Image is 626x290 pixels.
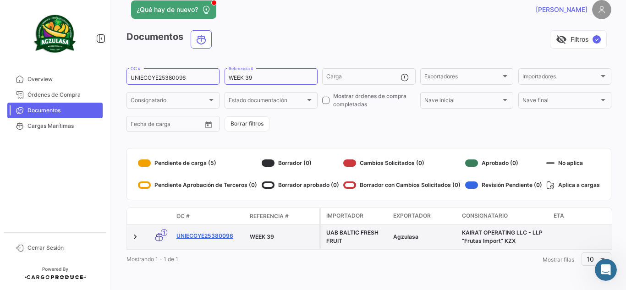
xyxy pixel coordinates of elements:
span: Consignatario [131,98,207,105]
div: Borrador aprobado (0) [262,178,339,192]
div: [DATE] [7,72,176,84]
a: Expand/Collapse Row [131,232,140,241]
div: Agzulasa [393,233,455,241]
datatable-header-cell: Exportador [390,208,458,224]
span: ¿Qué hay de nuevo? [137,5,198,14]
span: Cerrar Sesión [27,244,99,252]
div: Andrielle dice… [7,135,176,165]
div: Andrielle dice… [7,165,176,202]
span: Documentos [27,106,99,115]
a: UNIECGYE25380096 [176,232,242,240]
span: Exportadores [424,75,501,81]
div: Borrador con Cambios Solicitados (0) [343,178,461,192]
span: Mostrar filas [543,256,574,263]
span: Consignatario [462,212,508,220]
input: Hasta [154,122,187,129]
b: menos de 1 hora [22,50,83,58]
span: Nave final [522,98,599,105]
div: Cambios Solicitados (0) [343,156,461,170]
b: [EMAIL_ADDRESS][PERSON_NAME][DOMAIN_NAME] [15,19,134,35]
span: Mostrando 1 - 1 de 1 [126,256,178,263]
button: visibility_offFiltros✓ [550,30,607,49]
div: Buenos [PERSON_NAME], un gusto saludarte [15,111,143,129]
span: Órdenes de Compra [27,91,99,99]
div: UAB BALTIC FRESH FRUIT [326,229,386,245]
iframe: Intercom live chat [595,259,617,281]
button: Selector de emoji [29,220,36,227]
div: Aprobado (0) [465,156,542,170]
button: go back [6,5,23,23]
div: Aplica a cargas [546,178,600,192]
span: Estado documentación [229,98,305,105]
div: Pendiente de carga (5) [138,156,257,170]
span: Importadores [522,75,599,81]
span: 10 [587,255,594,263]
div: Buenos [PERSON_NAME], un gusto saludarte [7,105,150,134]
button: Adjuntar un archivo [14,220,22,227]
div: WEEK 39 [250,233,316,241]
textarea: Escribe un mensaje... [8,201,176,216]
button: Borrar filtros [225,116,269,131]
span: Exportador [393,212,431,220]
div: Pendiente Aprobación de Terceros (0) [138,178,257,192]
input: Desde [131,122,147,129]
div: La oC ya se encuentra reflejada en la plataforma. [15,141,143,159]
span: Nave inicial [424,98,501,105]
datatable-header-cell: OC # [173,208,246,224]
button: Inicio [143,5,161,23]
div: La oC ya se encuentra reflejada en la plataforma. [7,135,150,164]
div: Revisión Pendiente (0) [465,178,542,192]
a: Órdenes de Compra [7,87,103,103]
a: Documentos [7,103,103,118]
datatable-header-cell: ETA [550,208,619,224]
span: Mostrar órdenes de compra completadas [333,92,415,109]
b: Andrielle [51,87,79,93]
button: Selector de gif [44,220,51,227]
span: ✓ [593,35,601,44]
button: Enviar un mensaje… [157,216,172,231]
datatable-header-cell: Consignatario [458,208,550,224]
img: agzulasa-logo.png [32,11,78,57]
datatable-header-cell: Importador [321,208,390,224]
span: KAIRAT OPERATING LLC - LLP “Frutas Import” KZX [462,229,543,244]
a: Overview [7,71,103,87]
h1: Operator [44,4,77,11]
button: Start recording [58,220,66,227]
a: Cargas Marítimas [7,118,103,134]
div: Borrador (0) [262,156,339,170]
datatable-header-cell: Modo de Transporte [145,213,173,220]
p: El equipo también puede ayudar [44,11,141,25]
div: Cerrar [161,5,177,22]
button: Open calendar [202,118,215,131]
div: Andrielle dice… [7,84,176,105]
span: visibility_off [556,34,567,45]
div: Andrielle dice… [7,105,176,135]
button: ¿Qué hay de nuevo? [131,0,216,19]
span: Referencia # [250,212,289,220]
span: ETA [554,212,564,220]
h3: Documentos [126,30,214,49]
button: Ocean [191,31,211,48]
datatable-header-cell: Referencia # [246,208,319,224]
div: joined the conversation [51,86,144,94]
span: OC # [176,212,190,220]
div: No aplica [546,156,600,170]
div: Quedo atenta, saludosAndrielle • Hace 2h [7,165,94,185]
img: Profile image for Operator [26,7,41,22]
span: Importador [326,212,363,220]
div: Andrielle • Hace 2h [15,187,69,192]
div: Quedo atenta, saludos [15,170,87,180]
div: Nuestro tiempo de respuesta habitual 🕒 [15,41,143,59]
span: Overview [27,75,99,83]
span: 1 [161,229,167,236]
span: [PERSON_NAME] [536,5,588,14]
div: Profile image for Andrielle [39,86,48,95]
span: Cargas Marítimas [27,122,99,130]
